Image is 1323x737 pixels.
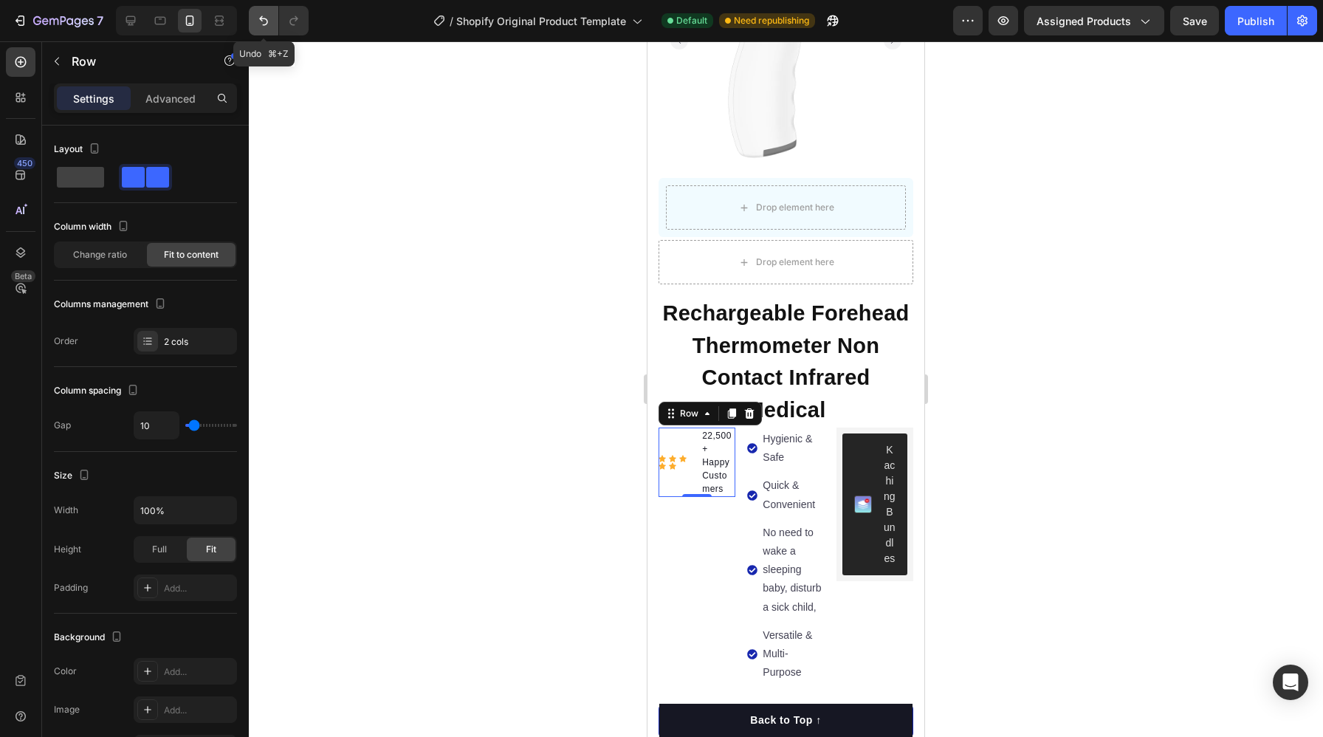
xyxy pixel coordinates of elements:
[164,704,233,717] div: Add...
[54,581,88,594] div: Padding
[54,543,81,556] div: Height
[54,703,80,716] div: Image
[1273,665,1308,700] div: Open Intercom Messenger
[456,13,626,29] span: Shopify Original Product Template
[54,335,78,348] div: Order
[734,14,809,27] span: Need republishing
[1225,6,1287,35] button: Publish
[54,466,93,486] div: Size
[97,12,103,30] p: 7
[54,217,132,237] div: Column width
[164,248,219,261] span: Fit to content
[14,157,35,169] div: 450
[73,91,114,106] p: Settings
[54,419,71,432] div: Gap
[1237,13,1274,29] div: Publish
[1024,6,1164,35] button: Assigned Products
[54,665,77,678] div: Color
[11,270,35,282] div: Beta
[54,504,78,517] div: Width
[450,13,453,29] span: /
[164,335,233,349] div: 2 cols
[54,381,142,401] div: Column spacing
[6,6,110,35] button: 7
[676,14,707,27] span: Default
[54,140,103,160] div: Layout
[164,665,233,679] div: Add...
[249,6,309,35] div: Undo/Redo
[145,91,196,106] p: Advanced
[54,628,126,648] div: Background
[152,543,167,556] span: Full
[1037,13,1131,29] span: Assigned Products
[1170,6,1219,35] button: Save
[1183,15,1207,27] span: Save
[134,497,236,524] input: Auto
[164,582,233,595] div: Add...
[206,543,216,556] span: Fit
[73,248,127,261] span: Change ratio
[54,295,169,315] div: Columns management
[134,412,179,439] input: Auto
[72,52,197,70] p: Row
[647,41,924,737] iframe: Design area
